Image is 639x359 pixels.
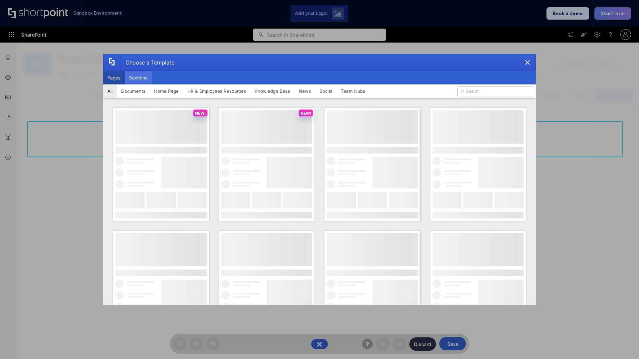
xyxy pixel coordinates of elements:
button: News [295,84,315,98]
button: Pages [103,71,125,84]
div: template selector [103,54,536,305]
button: Social [315,84,336,98]
button: HR & Employees Resources [183,84,250,98]
button: Home Page [150,84,183,98]
button: Knowledge Base [250,84,295,98]
input: Search [457,86,533,96]
button: All [103,84,117,98]
iframe: Chat Widget [606,327,639,359]
div: Choose a Template [120,54,174,71]
button: Documents [117,84,150,98]
p: NEW! [301,111,311,116]
button: Team Hubs [336,84,369,98]
button: Sections [125,71,152,84]
p: NEW! [195,111,206,116]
